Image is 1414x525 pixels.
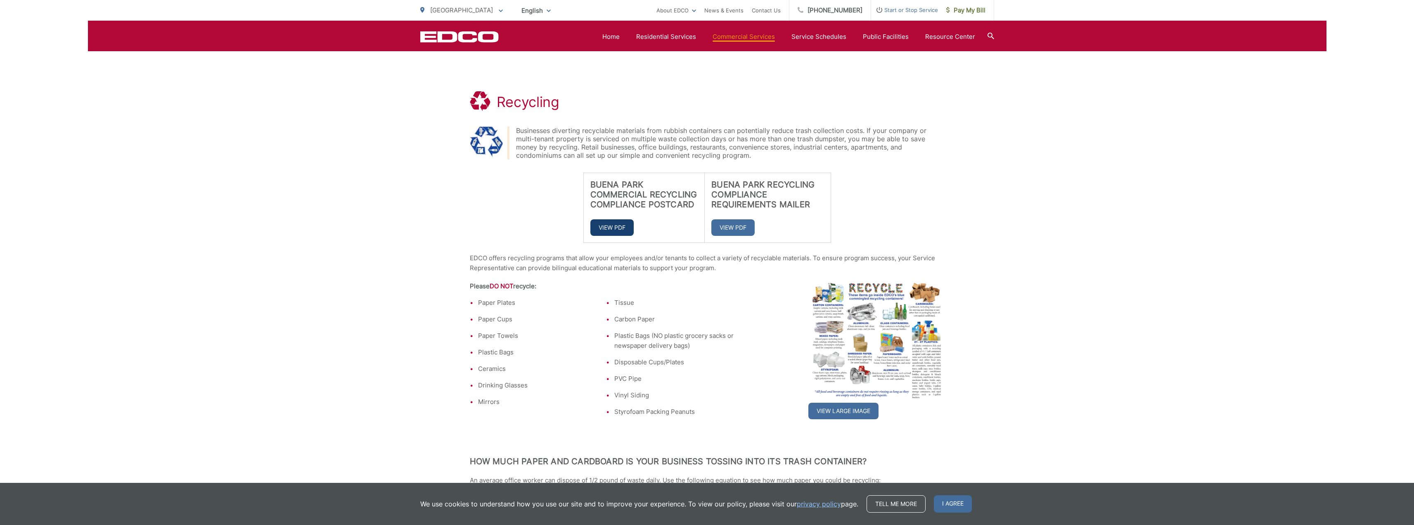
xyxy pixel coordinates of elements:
li: Drinking Glasses [478,380,606,390]
h2: How much paper and cardboard is your business tossing into its trash container? [470,456,945,466]
p: We use cookies to understand how you use our site and to improve your experience. To view our pol... [420,499,858,509]
li: Paper Cups [478,314,606,324]
a: View Large Image [808,403,879,419]
span: I agree [934,495,972,513]
span: Pay My Bill [946,5,985,15]
li: Paper Plates [478,298,606,308]
a: Service Schedules [791,32,846,42]
th: Please recycle: [470,281,742,298]
p: An average office worker can dispose of 1/2 pound of waste daily. Use the following equation to s... [470,475,945,485]
a: Residential Services [636,32,696,42]
a: privacy policy [797,499,841,509]
a: View PDF [711,219,755,236]
li: Plastic Bags [478,347,606,357]
a: Home [602,32,620,42]
li: Vinyl Siding [614,390,742,400]
span: English [515,3,557,18]
li: Tissue [614,298,742,308]
li: Plastic Bags (NO plastic grocery sacks or newspaper delivery bags) [614,331,742,351]
div: Businesses diverting recyclable materials from rubbish containers can potentially reduce trash co... [516,126,945,159]
a: Commercial Services [713,32,775,42]
h2: Buena Park Commercial Recycling Compliance Postcard [590,180,698,209]
a: Contact Us [752,5,781,15]
a: About EDCO [656,5,696,15]
a: News & Events [704,5,744,15]
li: Carbon Paper [614,314,742,324]
p: EDCO offers recycling programs that allow your employees and/or tenants to collect a variety of r... [470,253,945,273]
a: EDCD logo. Return to the homepage. [420,31,499,43]
img: image [808,281,945,401]
a: Public Facilities [863,32,909,42]
li: Disposable Cups/Plates [614,357,742,367]
li: Ceramics [478,364,606,374]
span: [GEOGRAPHIC_DATA] [430,6,493,14]
li: Paper Towels [478,331,606,341]
img: Recycling Symbol [470,126,503,157]
a: View PDF [590,219,634,236]
li: Mirrors [478,397,606,407]
h1: Recycling [497,94,559,110]
a: Tell me more [867,495,926,513]
strong: DO NOT [490,282,513,290]
li: PVC Pipe [614,374,742,384]
li: Styrofoam Packing Peanuts [614,407,742,417]
a: Resource Center [925,32,975,42]
h2: Buena Park Recycling Compliance Requirements Mailer [711,180,824,209]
